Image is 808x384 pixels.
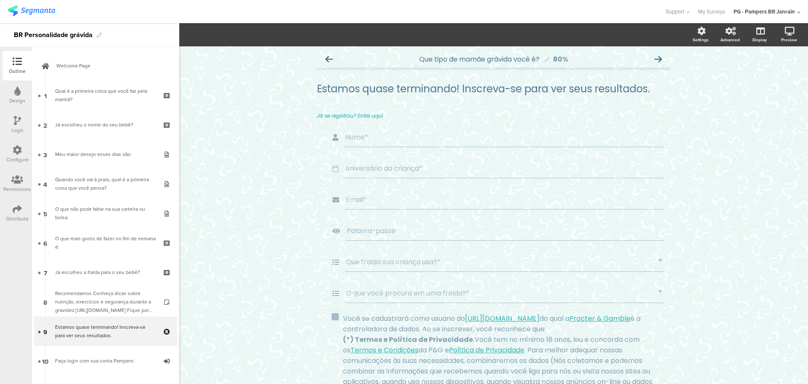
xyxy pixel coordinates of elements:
span: Support [666,8,684,16]
a: Procter & Gamble [569,314,630,323]
p: Estamos quase terminando! Inscreva-se para ver seus resultados. [317,83,670,95]
span: 1 [44,91,47,100]
div: Já se registrou? Entre aqui [317,112,670,120]
span: 9 [43,327,47,336]
div: Quando você vai à praia, qual é a primeira coisa que você pensa? [55,175,156,192]
a: 6 O que mais gosto de fazer no fim de semana é: [34,228,177,258]
a: 4 Quando você vai à praia, qual é a primeira coisa que você pensa? [34,169,177,199]
input: Type field title... [346,194,662,205]
p: Você se cadastrará como usuário do do qual a é a controladora de dados. Ao se inscrever, você rec... [343,313,658,334]
a: 2 Já escolheu o nome do seu bebê? [34,110,177,140]
div: Meu maior desejo esses dias são: [55,150,156,158]
div: Distribute [6,215,29,223]
div: Permissions [3,185,31,193]
div: Estamos quase terminando! Inscreva-se para ver seus resultados. [55,323,156,340]
a: 7 Já escolheu a fralda para o seu bebê? [34,258,177,287]
a: Welcome Page [34,51,177,81]
a: Política de Privacidade [449,345,524,355]
span: Palavra-passe [347,226,662,236]
div: Já escolheu a fralda para o seu bebê? [55,268,156,277]
input: Type field title... [345,163,662,174]
a: 9 Estamos quase terminando! Inscreva-se para ver seus resultados. [34,317,177,346]
div: Display [752,37,767,43]
div: O que mais gosto de fazer no fim de semana é: [55,234,156,251]
div: Design [9,97,25,105]
div: Configure [6,156,29,164]
div: Recomendamos Conheça dicas sobre nutrição, exercícios e segurança durante a gravidez:https://www.... [55,289,156,314]
span: 6 [43,238,47,247]
span: 7 [44,268,47,277]
span: 10 [42,356,48,365]
input: Type field title... [345,132,662,142]
div: Outline [9,67,26,75]
div: Qual é a primeira coisa que você faz pela manhã? [55,87,156,104]
img: segmanta logo [8,5,55,16]
span: Welcome Page [56,62,164,70]
span: 8 [43,297,47,306]
div: Settings [693,37,709,43]
strong: (*) Termos e Política de Privacidade. [343,335,475,344]
div: O que não pode faltar na sua carteira ou bolsa: [55,205,156,222]
a: 10 Faça login com sua conta Pampers: [34,346,177,376]
a: 3 Meu maior desejo esses dias são: [34,140,177,169]
span: 5 [43,209,47,218]
span: 2 [43,120,47,129]
input: Type field title... [346,257,658,267]
a: [URL][DOMAIN_NAME] [465,314,540,323]
div: PG - Pampers BR Janrain [734,8,795,16]
a: 1 Qual é a primeira coisa que você faz pela manhã? [34,81,177,110]
div: Advanced [720,37,740,43]
div: Faça login com sua conta Pampers: [55,357,156,365]
span: 4 [43,179,47,188]
span: Que tipo de mamãe grávida você é? [419,54,540,64]
div: 80% [553,54,568,64]
div: Já escolheu o nome do seu bebê? [55,121,156,129]
a: Termos e Condições [351,345,418,355]
a: 8 Recomendamos Conheça dicas sobre nutrição, exercícios e segurança durante a gravidez:[URL][DOMA... [34,287,177,317]
input: Type field title... [346,288,658,298]
div: BR Personalidade grávida [14,28,93,42]
div: Preview [781,37,797,43]
a: 5 O que não pode faltar na sua carteira ou bolsa: [34,199,177,228]
span: 3 [43,150,47,159]
div: Logic [11,126,24,134]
